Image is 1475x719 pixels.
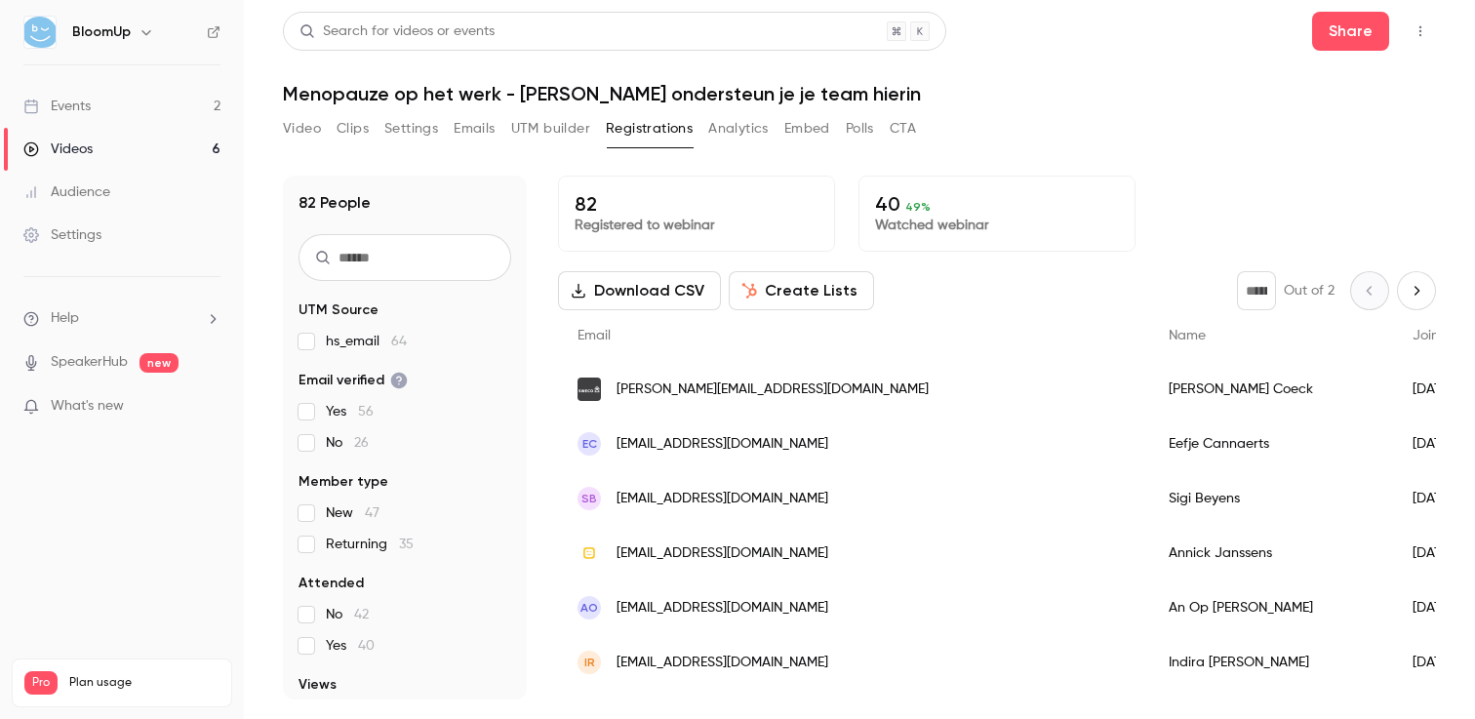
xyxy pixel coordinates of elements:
[1397,271,1436,310] button: Next page
[905,200,931,214] span: 49 %
[511,113,590,144] button: UTM builder
[580,599,598,617] span: AO
[575,216,818,235] p: Registered to webinar
[337,113,369,144] button: Clips
[399,538,414,551] span: 35
[299,300,379,320] span: UTM Source
[617,543,828,564] span: [EMAIL_ADDRESS][DOMAIN_NAME]
[23,140,93,159] div: Videos
[1405,16,1436,47] button: Top Bar Actions
[1413,329,1473,342] span: Join date
[23,97,91,116] div: Events
[606,113,693,144] button: Registrations
[578,541,601,565] img: telenet.be
[617,434,828,455] span: [EMAIL_ADDRESS][DOMAIN_NAME]
[299,574,364,593] span: Attended
[23,308,220,329] li: help-dropdown-opener
[584,654,595,671] span: IR
[326,332,407,351] span: hs_email
[326,503,379,523] span: New
[23,225,101,245] div: Settings
[69,675,219,691] span: Plan usage
[875,192,1119,216] p: 40
[299,472,388,492] span: Member type
[391,335,407,348] span: 64
[197,398,220,416] iframe: Noticeable Trigger
[354,436,369,450] span: 26
[582,435,597,453] span: EC
[708,113,769,144] button: Analytics
[299,675,337,695] span: Views
[326,535,414,554] span: Returning
[578,329,611,342] span: Email
[299,371,408,390] span: Email verified
[784,113,830,144] button: Embed
[326,402,374,421] span: Yes
[1149,580,1393,635] div: An Op [PERSON_NAME]
[326,605,369,624] span: No
[299,191,371,215] h1: 82 People
[578,378,601,401] img: swecobelgium.be
[1169,329,1206,342] span: Name
[365,506,379,520] span: 47
[1149,471,1393,526] div: Sigi Beyens
[890,113,916,144] button: CTA
[617,653,828,673] span: [EMAIL_ADDRESS][DOMAIN_NAME]
[283,113,321,144] button: Video
[51,352,128,373] a: SpeakerHub
[384,113,438,144] button: Settings
[358,639,375,653] span: 40
[729,271,874,310] button: Create Lists
[558,271,721,310] button: Download CSV
[51,396,124,417] span: What's new
[299,21,495,42] div: Search for videos or events
[354,608,369,621] span: 42
[575,192,818,216] p: 82
[283,82,1436,105] h1: Menopauze op het werk - [PERSON_NAME] ondersteun je je team hierin
[140,353,179,373] span: new
[1149,362,1393,417] div: [PERSON_NAME] Coeck
[326,433,369,453] span: No
[875,216,1119,235] p: Watched webinar
[24,17,56,48] img: BloomUp
[23,182,110,202] div: Audience
[617,379,929,400] span: [PERSON_NAME][EMAIL_ADDRESS][DOMAIN_NAME]
[1149,635,1393,690] div: Indira [PERSON_NAME]
[72,22,131,42] h6: BloomUp
[1149,417,1393,471] div: Eefje Cannaerts
[846,113,874,144] button: Polls
[24,671,58,695] span: Pro
[1149,526,1393,580] div: Annick Janssens
[326,636,375,656] span: Yes
[617,489,828,509] span: [EMAIL_ADDRESS][DOMAIN_NAME]
[454,113,495,144] button: Emails
[617,598,828,619] span: [EMAIL_ADDRESS][DOMAIN_NAME]
[581,490,597,507] span: SB
[1284,281,1335,300] p: Out of 2
[1312,12,1389,51] button: Share
[51,308,79,329] span: Help
[358,405,374,419] span: 56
